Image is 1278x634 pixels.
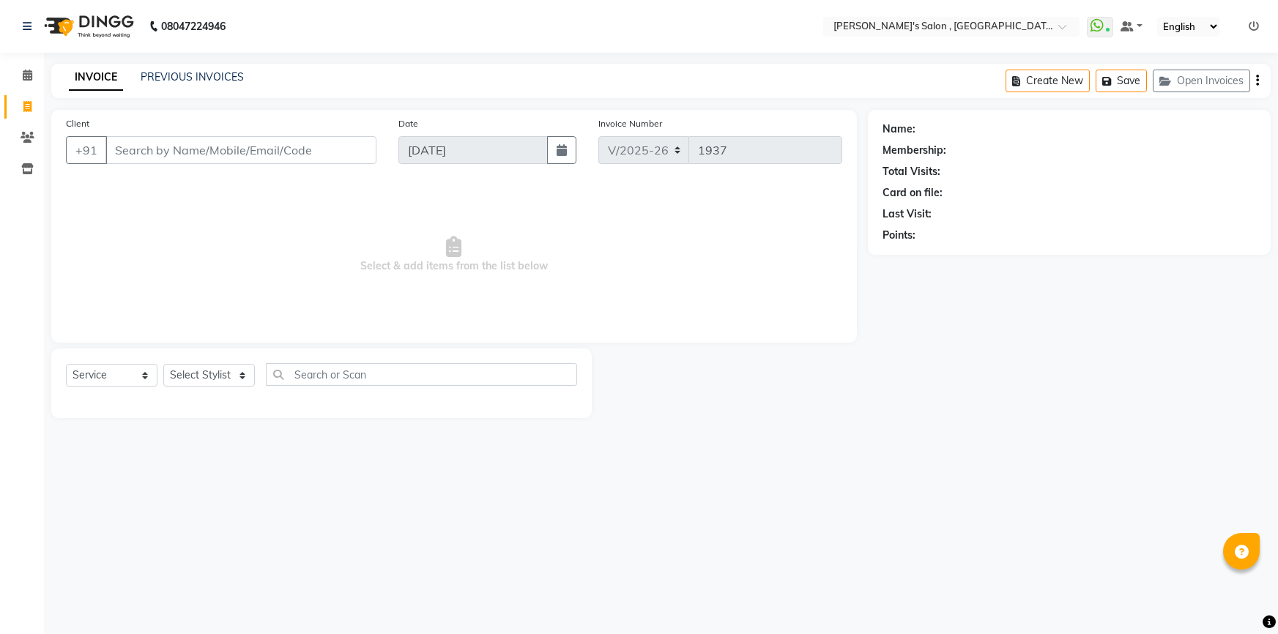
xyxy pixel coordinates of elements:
[1006,70,1090,92] button: Create New
[598,117,662,130] label: Invoice Number
[37,6,138,47] img: logo
[1096,70,1147,92] button: Save
[141,70,244,83] a: PREVIOUS INVOICES
[66,117,89,130] label: Client
[883,185,943,201] div: Card on file:
[883,164,940,179] div: Total Visits:
[66,136,107,164] button: +91
[105,136,376,164] input: Search by Name/Mobile/Email/Code
[883,122,915,137] div: Name:
[883,143,946,158] div: Membership:
[1153,70,1250,92] button: Open Invoices
[66,182,842,328] span: Select & add items from the list below
[398,117,418,130] label: Date
[883,228,915,243] div: Points:
[883,206,932,222] div: Last Visit:
[266,363,577,386] input: Search or Scan
[69,64,123,91] a: INVOICE
[161,6,226,47] b: 08047224946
